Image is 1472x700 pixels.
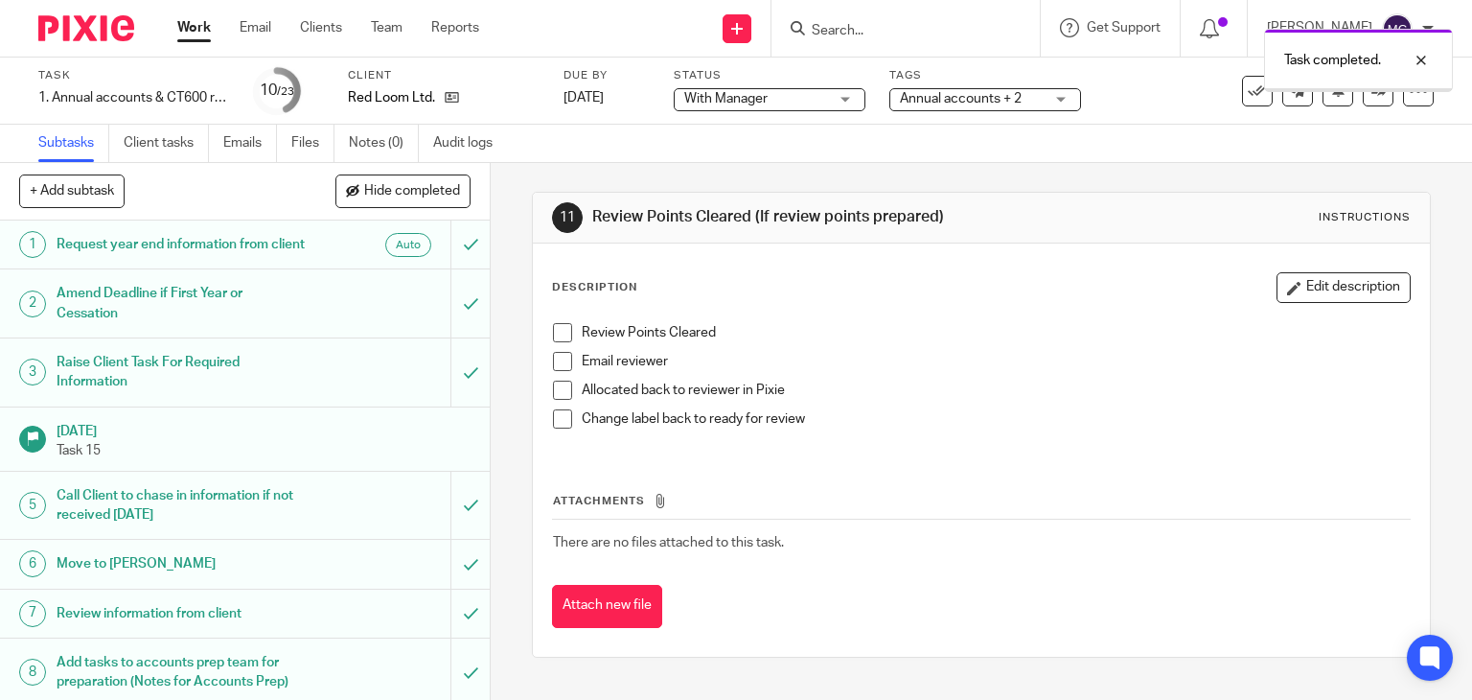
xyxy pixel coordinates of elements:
[38,15,134,41] img: Pixie
[19,231,46,258] div: 1
[223,125,277,162] a: Emails
[552,585,662,628] button: Attach new file
[433,125,507,162] a: Audit logs
[19,550,46,577] div: 6
[1284,51,1381,70] p: Task completed.
[300,18,342,37] a: Clients
[371,18,402,37] a: Team
[582,381,1411,400] p: Allocated back to reviewer in Pixie
[582,323,1411,342] p: Review Points Cleared
[57,441,471,460] p: Task 15
[57,481,307,530] h1: Call Client to chase in information if not received [DATE]
[431,18,479,37] a: Reports
[582,409,1411,429] p: Change label back to ready for review
[552,202,583,233] div: 11
[19,600,46,627] div: 7
[348,68,540,83] label: Client
[592,207,1022,227] h1: Review Points Cleared (If review points prepared)
[38,88,230,107] div: 1. Annual accounts & CT600 return
[19,175,125,207] button: + Add subtask
[124,125,209,162] a: Client tasks
[38,68,230,83] label: Task
[260,80,294,102] div: 10
[57,599,307,628] h1: Review information from client
[57,348,307,397] h1: Raise Client Task For Required Information
[552,280,637,295] p: Description
[57,279,307,328] h1: Amend Deadline if First Year or Cessation
[1382,13,1413,44] img: svg%3E
[38,88,230,107] div: 1. Annual accounts &amp; CT600 return
[348,88,435,107] p: Red Loom Ltd.
[57,230,307,259] h1: Request year end information from client
[553,536,784,549] span: There are no files attached to this task.
[57,549,307,578] h1: Move to [PERSON_NAME]
[19,492,46,519] div: 5
[582,352,1411,371] p: Email reviewer
[57,648,307,697] h1: Add tasks to accounts prep team for preparation (Notes for Accounts Prep)
[900,92,1022,105] span: Annual accounts + 2
[291,125,334,162] a: Files
[684,92,768,105] span: With Manager
[349,125,419,162] a: Notes (0)
[19,659,46,686] div: 8
[563,68,650,83] label: Due by
[57,417,471,441] h1: [DATE]
[177,18,211,37] a: Work
[1276,272,1411,303] button: Edit description
[364,184,460,199] span: Hide completed
[240,18,271,37] a: Email
[385,233,431,257] div: Auto
[277,86,294,97] small: /23
[553,496,645,506] span: Attachments
[19,359,46,385] div: 3
[38,125,109,162] a: Subtasks
[19,291,46,317] div: 2
[563,91,604,105] span: [DATE]
[674,68,865,83] label: Status
[1319,210,1411,225] div: Instructions
[335,175,471,207] button: Hide completed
